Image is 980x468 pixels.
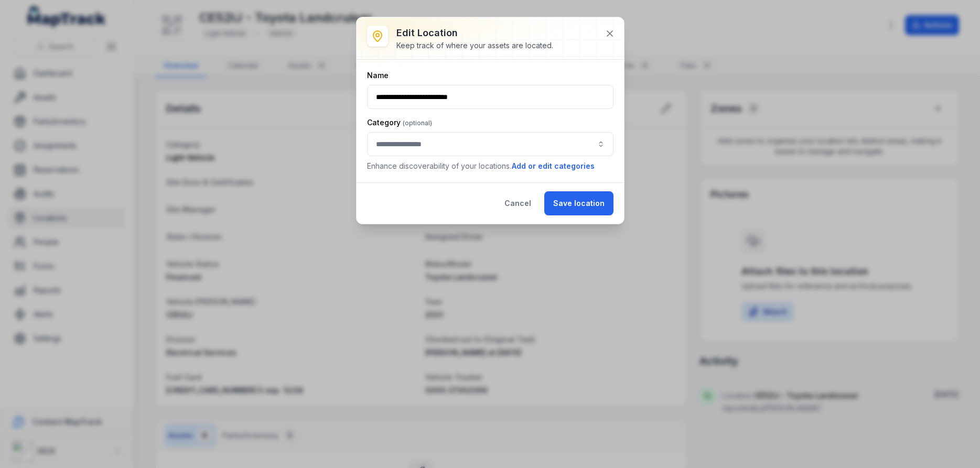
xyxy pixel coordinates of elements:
[367,160,613,172] p: Enhance discoverability of your locations.
[396,26,553,40] h3: Edit location
[544,191,613,215] button: Save location
[396,40,553,51] div: Keep track of where your assets are located.
[496,191,540,215] button: Cancel
[367,70,389,81] label: Name
[367,117,432,128] label: Category
[511,160,595,172] button: Add or edit categories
